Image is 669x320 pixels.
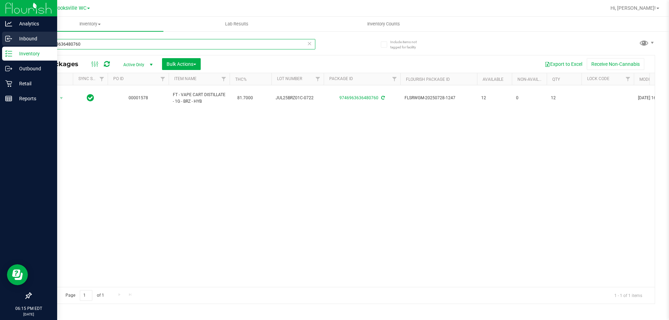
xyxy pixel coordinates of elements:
a: Package ID [329,76,353,81]
inline-svg: Retail [5,80,12,87]
span: FT - VAPE CART DISTILLATE - 1G - BRZ - HYB [173,92,225,105]
inline-svg: Inventory [5,50,12,57]
a: Filter [622,73,634,85]
input: 1 [80,290,92,301]
inline-svg: Reports [5,95,12,102]
span: 81.7000 [234,93,256,103]
p: Analytics [12,19,54,28]
span: In Sync [87,93,94,103]
button: Receive Non-Cannabis [587,58,644,70]
a: Filter [312,73,324,85]
inline-svg: Outbound [5,65,12,72]
a: Filter [218,73,230,85]
span: All Packages [36,60,85,68]
inline-svg: Inbound [5,35,12,42]
a: Filter [389,73,400,85]
p: Inbound [12,34,54,43]
a: Qty [552,77,560,82]
span: select [57,93,66,103]
p: Inventory [12,49,54,58]
iframe: Resource center [7,264,28,285]
a: Lock Code [587,76,609,81]
span: Bulk Actions [167,61,196,67]
span: 0 [516,95,543,101]
a: THC% [235,77,247,82]
inline-svg: Analytics [5,20,12,27]
span: JUL25BRZ01C-0722 [276,95,320,101]
span: Clear [307,39,312,48]
span: 12 [551,95,577,101]
a: 00001578 [129,95,148,100]
a: Flourish Package ID [406,77,450,82]
a: 9746963636480760 [339,95,378,100]
span: FLSRWGM-20250728-1247 [405,95,473,101]
a: Available [483,77,503,82]
span: 12 [481,95,508,101]
span: Include items not tagged for facility [390,39,425,50]
span: Hi, [PERSON_NAME]! [610,5,656,11]
a: Non-Available [517,77,548,82]
p: Outbound [12,64,54,73]
a: Lab Results [163,17,310,31]
span: Sync from Compliance System [380,95,385,100]
input: Search Package ID, Item Name, SKU, Lot or Part Number... [31,39,315,49]
p: 06:15 PM EDT [3,305,54,312]
span: Brooksville WC [53,5,86,11]
a: Lot Number [277,76,302,81]
a: Item Name [174,76,197,81]
a: Filter [157,73,169,85]
span: Inventory [17,21,163,27]
p: Reports [12,94,54,103]
a: PO ID [113,76,124,81]
a: Inventory Counts [310,17,457,31]
p: [DATE] [3,312,54,317]
button: Bulk Actions [162,58,201,70]
p: Retail [12,79,54,88]
span: Lab Results [216,21,258,27]
a: Filter [96,73,108,85]
button: Export to Excel [540,58,587,70]
span: Inventory Counts [358,21,409,27]
a: Inventory [17,17,163,31]
span: Page of 1 [60,290,110,301]
a: Sync Status [78,76,105,81]
span: 1 - 1 of 1 items [609,290,648,301]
